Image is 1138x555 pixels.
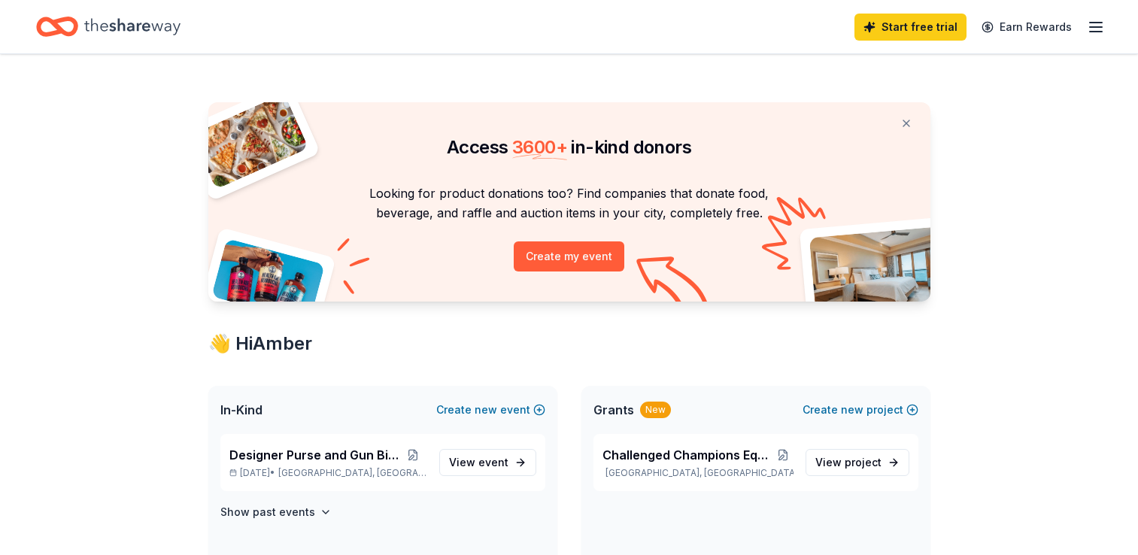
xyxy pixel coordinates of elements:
span: project [845,456,882,469]
p: Looking for product donations too? Find companies that donate food, beverage, and raffle and auct... [226,183,912,223]
img: Curvy arrow [636,256,712,313]
span: Challenged Champions Equestrian Center [602,446,773,464]
span: new [475,401,497,419]
span: View [449,453,508,472]
span: In-Kind [220,401,262,419]
a: Home [36,9,181,44]
span: Access in-kind donors [447,136,691,158]
p: [GEOGRAPHIC_DATA], [GEOGRAPHIC_DATA] [602,467,794,479]
span: Grants [593,401,634,419]
a: View project [806,449,909,476]
span: new [841,401,863,419]
span: Designer Purse and Gun Bingo [229,446,399,464]
button: Create my event [514,241,624,271]
div: New [640,402,671,418]
button: Createnewproject [803,401,918,419]
span: [GEOGRAPHIC_DATA], [GEOGRAPHIC_DATA] [278,467,426,479]
span: View [815,453,882,472]
img: Pizza [191,93,308,190]
button: Createnewevent [436,401,545,419]
a: Earn Rewards [973,14,1081,41]
button: Show past events [220,503,332,521]
h4: Show past events [220,503,315,521]
span: event [478,456,508,469]
p: [DATE] • [229,467,427,479]
span: 3600 + [512,136,567,158]
a: View event [439,449,536,476]
div: 👋 Hi Amber [208,332,930,356]
a: Start free trial [854,14,967,41]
